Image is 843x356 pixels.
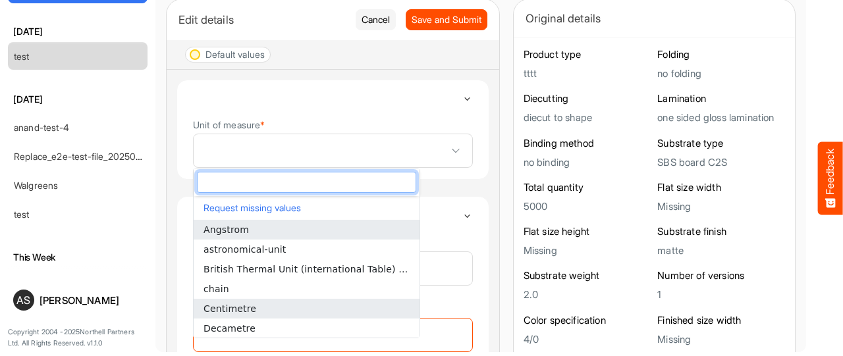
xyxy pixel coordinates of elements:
[657,225,785,238] h6: Substrate finish
[657,68,785,79] h5: no folding
[524,314,651,327] h6: Color specification
[657,334,785,345] h5: Missing
[524,112,651,123] h5: diecut to shape
[657,48,785,61] h6: Folding
[657,314,785,327] h6: Finished size width
[14,180,58,191] a: Walgreens
[657,181,785,194] h6: Flat size width
[204,284,229,294] span: chain
[193,120,265,130] label: Unit of measure
[524,201,651,212] h5: 5000
[60,85,178,99] span: Tell us what you think
[204,303,256,314] span: Centimetre
[412,13,481,27] span: Save and Submit
[58,193,170,206] span: Like something or not?
[657,92,785,105] h6: Lamination
[40,295,142,305] div: [PERSON_NAME]
[8,250,148,265] h6: This Week
[818,141,843,215] button: Feedback
[524,269,651,282] h6: Substrate weight
[356,9,396,30] button: Cancel
[14,51,30,62] a: test
[406,9,487,30] button: Save and Submit Progress
[198,172,416,192] input: dropdownlistfilter
[200,199,413,216] button: Request missing values
[193,80,473,117] summary: Toggle content
[524,92,651,105] h6: Diecutting
[657,112,785,123] h5: one sided gloss lamination
[14,209,30,220] a: test
[657,289,785,300] h5: 1
[657,245,785,256] h5: matte
[204,264,487,274] span: British Thermal Unit (international Table) per Pound of Force
[178,11,346,29] div: Edit details
[524,137,651,150] h6: Binding method
[526,9,783,28] div: Original details
[58,226,127,239] span: I have an idea
[657,137,785,150] h6: Substrate type
[8,92,148,107] h6: [DATE]
[8,24,148,39] h6: [DATE]
[204,323,256,334] span: Decametre
[657,201,785,212] h5: Missing
[524,48,651,61] h6: Product type
[524,289,651,300] h5: 2.0
[524,225,651,238] h6: Flat size height
[205,50,265,59] div: Default values
[59,103,131,114] span: Want to discuss?
[97,26,136,59] span: 
[16,295,30,305] span: AS
[524,334,651,345] h5: 4/0
[58,259,178,272] span: Something's not working
[657,157,785,168] h5: SBS board C2S
[14,122,69,133] a: anand-test-4
[204,244,286,255] span: astronomical-unit
[524,68,651,79] h5: tttt
[204,224,249,235] span: Angstrom
[524,157,651,168] h5: no binding
[8,326,148,349] p: Copyright 2004 - 2025 Northell Partners Ltd. All Rights Reserved. v 1.1.0
[193,168,420,338] div: dropdownlist
[524,181,651,194] h6: Total quantity
[41,159,197,170] span: What kind of feedback do you have?
[657,269,785,282] h6: Number of versions
[524,245,651,256] h5: Missing
[132,103,178,114] a: Contact us
[14,151,183,162] a: Replace_e2e-test-file_20250604_111803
